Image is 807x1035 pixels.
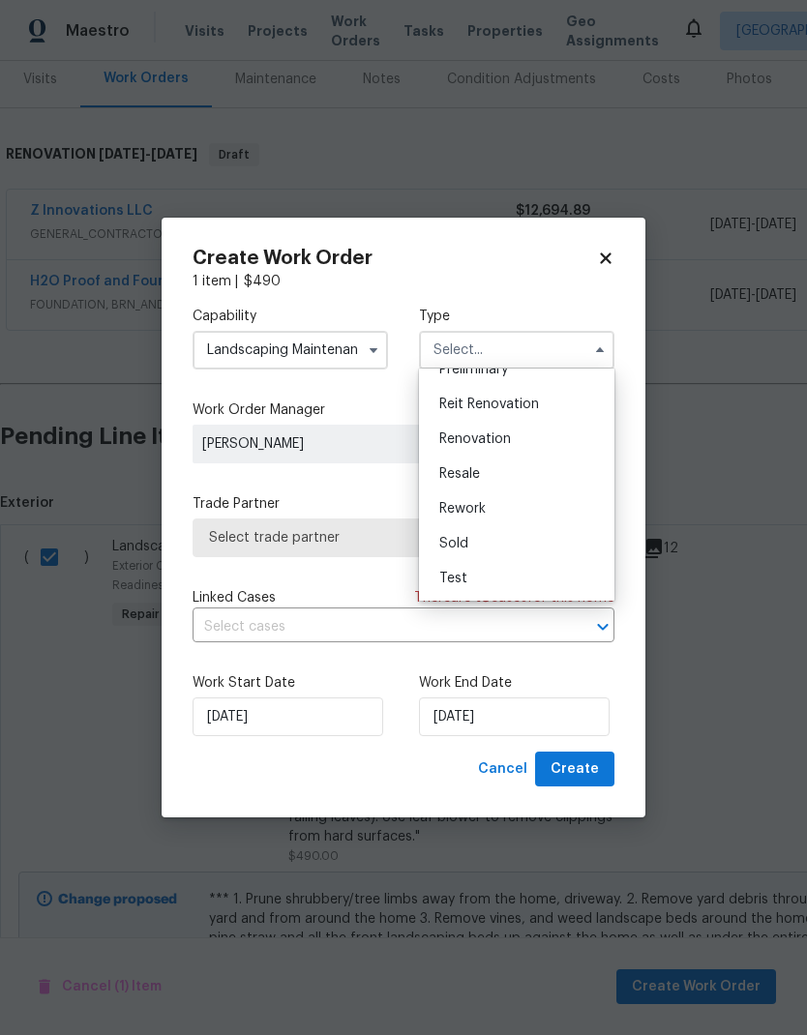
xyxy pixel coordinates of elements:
[475,591,491,605] span: 10
[209,528,598,547] span: Select trade partner
[193,673,388,693] label: Work Start Date
[193,400,614,420] label: Work Order Manager
[439,502,486,516] span: Rework
[588,339,612,362] button: Hide options
[419,331,614,370] input: Select...
[193,612,560,642] input: Select cases
[193,588,276,607] span: Linked Cases
[193,494,614,514] label: Trade Partner
[419,673,614,693] label: Work End Date
[193,331,388,370] input: Select...
[439,363,508,376] span: Preliminary
[244,275,281,288] span: $ 490
[439,432,511,446] span: Renovation
[419,697,610,736] input: M/D/YYYY
[193,249,597,268] h2: Create Work Order
[193,307,388,326] label: Capability
[414,588,614,607] span: There are case s for this home
[202,434,481,454] span: [PERSON_NAME]
[193,697,383,736] input: M/D/YYYY
[439,572,467,585] span: Test
[419,307,614,326] label: Type
[439,398,539,411] span: Reit Renovation
[470,752,535,787] button: Cancel
[478,757,527,782] span: Cancel
[193,272,614,291] div: 1 item |
[439,467,480,481] span: Resale
[535,752,614,787] button: Create
[551,757,599,782] span: Create
[439,537,468,550] span: Sold
[362,339,385,362] button: Show options
[589,613,616,640] button: Open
